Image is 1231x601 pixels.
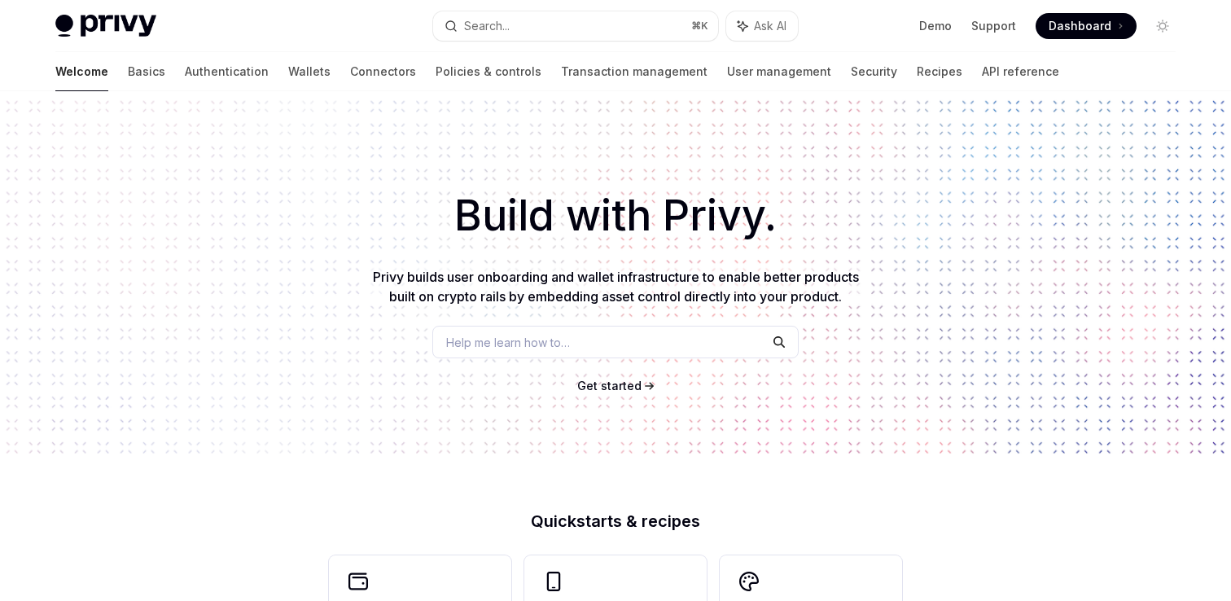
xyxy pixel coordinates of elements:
button: Toggle dark mode [1150,13,1176,39]
span: Get started [577,379,642,393]
span: ⌘ K [691,20,708,33]
a: Authentication [185,52,269,91]
a: Demo [919,18,952,34]
a: Basics [128,52,165,91]
button: Search...⌘K [433,11,718,41]
div: Search... [464,16,510,36]
a: Connectors [350,52,416,91]
span: Dashboard [1049,18,1111,34]
a: API reference [982,52,1059,91]
a: Support [971,18,1016,34]
a: Recipes [917,52,962,91]
h1: Build with Privy. [26,184,1205,248]
a: Get started [577,378,642,394]
img: light logo [55,15,156,37]
a: Policies & controls [436,52,541,91]
button: Ask AI [726,11,798,41]
span: Privy builds user onboarding and wallet infrastructure to enable better products built on crypto ... [373,269,859,305]
a: User management [727,52,831,91]
span: Ask AI [754,18,786,34]
a: Welcome [55,52,108,91]
a: Security [851,52,897,91]
a: Transaction management [561,52,707,91]
a: Dashboard [1036,13,1137,39]
span: Help me learn how to… [446,334,570,351]
a: Wallets [288,52,331,91]
h2: Quickstarts & recipes [329,513,902,529]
